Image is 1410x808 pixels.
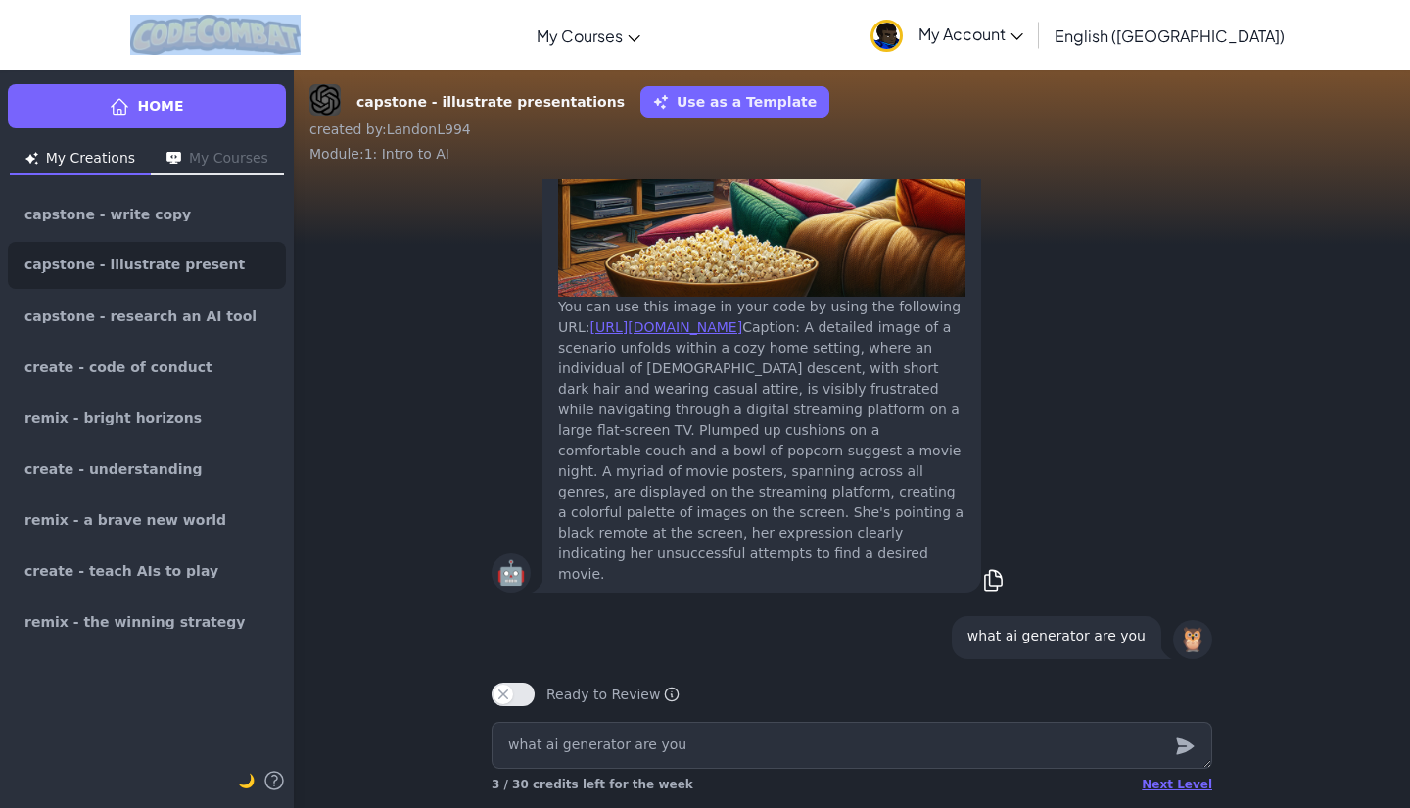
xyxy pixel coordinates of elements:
div: Next Level [1142,777,1212,792]
a: [URL][DOMAIN_NAME] [590,319,743,335]
span: English ([GEOGRAPHIC_DATA]) [1055,25,1285,46]
span: create - teach AIs to play [24,564,218,578]
button: My Creations [10,144,151,175]
span: capstone - write copy [24,208,191,221]
button: Use as a Template [640,86,829,118]
span: create - code of conduct [24,360,212,374]
a: remix - a brave new world [8,497,286,544]
span: remix - bright horizons [24,411,202,425]
a: capstone - write copy [8,191,286,238]
a: Home [8,84,286,128]
span: remix - the winning strategy [24,615,245,629]
span: Home [137,96,183,117]
div: Module : 1: Intro to AI [309,144,1394,164]
a: English ([GEOGRAPHIC_DATA]) [1045,9,1294,62]
a: remix - bright horizons [8,395,286,442]
a: My Courses [527,9,650,62]
a: create - understanding [8,446,286,493]
img: Icon [166,152,181,165]
a: My Account [861,4,1033,66]
a: create - teach AIs to play [8,547,286,594]
a: capstone - research an AI tool [8,293,286,340]
span: remix - a brave new world [24,513,226,527]
span: create - understanding [24,462,203,476]
span: Ready to Review [546,685,680,704]
div: 🦉 [1173,620,1212,659]
span: 3 / 30 credits left for the week [492,778,693,791]
img: avatar [870,20,903,52]
button: 🌙 [238,769,255,792]
img: CodeCombat logo [130,15,302,55]
img: DALL-E 3 [309,84,341,116]
span: My Account [918,24,1023,44]
img: Icon [25,152,38,165]
a: remix - the winning strategy [8,598,286,645]
strong: capstone - illustrate presentations [356,92,625,113]
button: My Courses [151,144,284,175]
span: 🌙 [238,773,255,788]
span: capstone - illustrate presentations [24,258,254,273]
span: created by : LandonL994 [309,121,471,137]
div: You can use this image in your code by using the following URL: Caption: A detailed image of a sc... [558,297,965,585]
span: capstone - research an AI tool [24,309,257,323]
div: 🤖 [492,553,531,593]
span: My Courses [537,25,623,46]
a: capstone - illustrate presentations [8,242,286,289]
a: create - code of conduct [8,344,286,391]
p: what ai generator are you [967,624,1146,647]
